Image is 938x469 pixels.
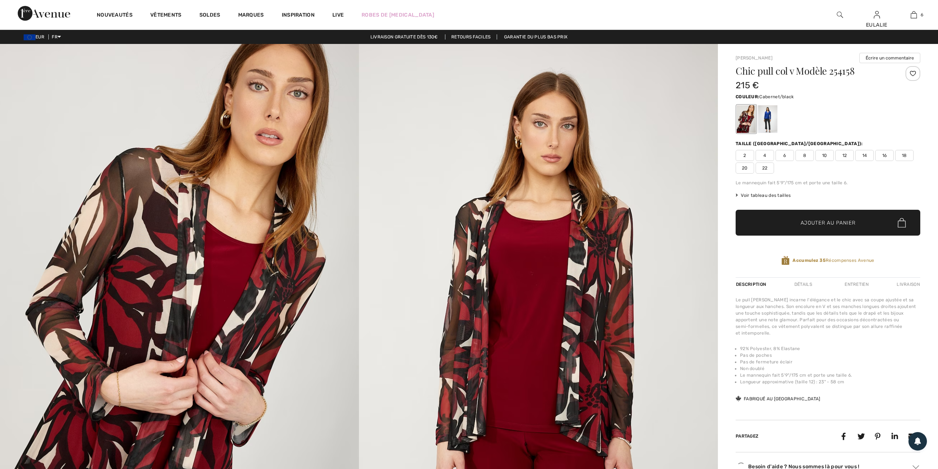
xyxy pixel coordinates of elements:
a: Marques [238,12,264,20]
button: Écrire un commentaire [859,53,920,63]
span: Inspiration [282,12,315,20]
span: 12 [835,150,854,161]
img: recherche [837,10,843,19]
span: 20 [736,162,754,174]
li: Longueur approximative (taille 12) : 23" - 58 cm [740,379,920,385]
div: Entretien [838,278,875,291]
span: 4 [756,150,774,161]
div: Le pull [PERSON_NAME] incarne l'élégance et le chic avec sa coupe ajustée et sa longueur aux hanc... [736,297,920,336]
a: Nouveautés [97,12,133,20]
a: Live [332,11,344,19]
div: Saphir Royal 163 [758,105,777,133]
span: Couleur: [736,94,759,99]
h1: Chic pull col v Modèle 254158 [736,66,890,76]
span: 6 [776,150,794,161]
div: Taille ([GEOGRAPHIC_DATA]/[GEOGRAPHIC_DATA]): [736,140,865,147]
a: [PERSON_NAME] [736,55,773,61]
strong: Accumulez 35 [792,258,826,263]
span: 22 [756,162,774,174]
a: Vêtements [150,12,182,20]
img: Mon panier [911,10,917,19]
span: 8 [795,150,814,161]
span: Ajouter au panier [801,219,856,227]
span: 215 € [736,80,759,90]
div: Livraison [895,278,920,291]
div: Détails [788,278,818,291]
span: EUR [24,34,47,40]
div: Description [736,278,768,291]
img: Euro [24,34,35,40]
button: Ajouter au panier [736,210,920,236]
span: 2 [736,150,754,161]
li: Pas de poches [740,352,920,359]
a: Soldes [199,12,220,20]
span: 10 [815,150,834,161]
a: Se connecter [874,11,880,18]
img: Arrow2.svg [913,465,919,469]
span: 16 [875,150,894,161]
span: Voir tableau des tailles [736,192,791,199]
a: Robes de [MEDICAL_DATA] [362,11,434,19]
span: Récompenses Avenue [792,257,874,264]
li: 92% Polyester, 8% Elastane [740,345,920,352]
div: Fabriqué au [GEOGRAPHIC_DATA] [736,396,821,402]
img: Récompenses Avenue [781,256,790,266]
li: Pas de fermeture éclair [740,359,920,365]
span: 18 [895,150,914,161]
img: 1ère Avenue [18,6,70,21]
a: 6 [896,10,932,19]
span: Partagez [736,434,759,439]
a: Livraison gratuite dès 130€ [364,34,444,40]
a: Garantie du plus bas prix [498,34,574,40]
div: Le mannequin fait 5'9"/175 cm et porte une taille 6. [736,179,920,186]
li: Non doublé [740,365,920,372]
li: Le mannequin fait 5'9"/175 cm et porte une taille 6. [740,372,920,379]
img: Bag.svg [898,218,906,227]
img: Mes infos [874,10,880,19]
span: 14 [855,150,874,161]
span: Cabernet/black [759,94,794,99]
span: FR [52,34,61,40]
a: Retours faciles [445,34,497,40]
div: EULALIE [859,21,895,29]
div: Cabernet/black [737,105,756,133]
span: 6 [921,11,923,18]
